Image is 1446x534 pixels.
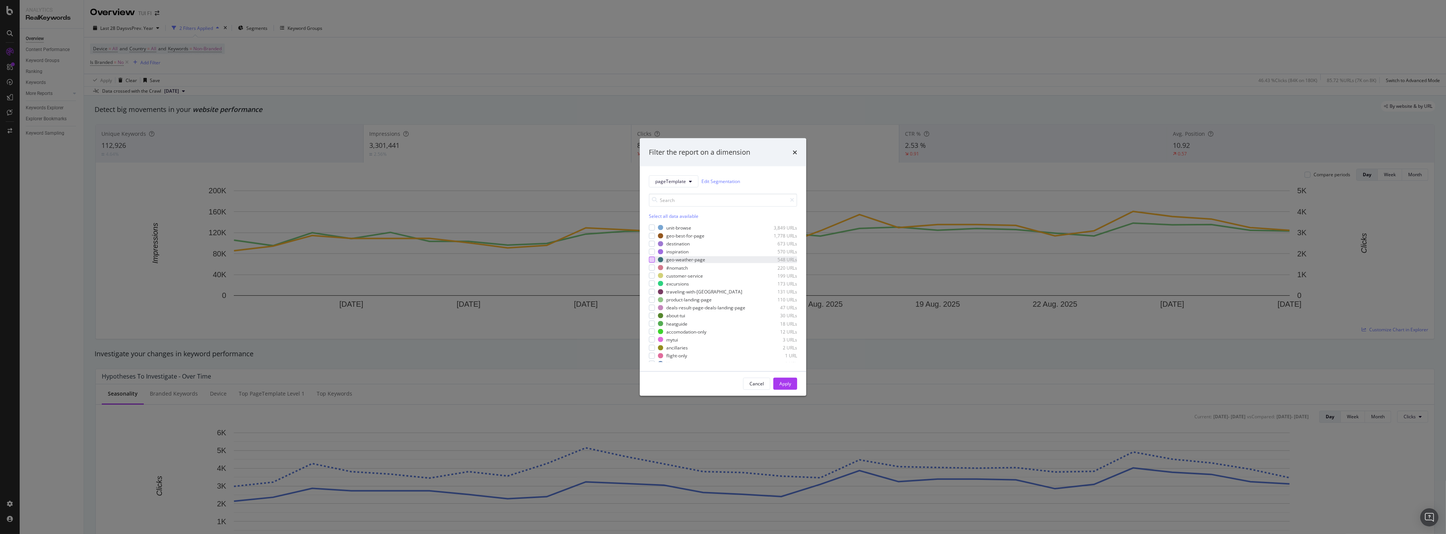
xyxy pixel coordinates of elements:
button: Cancel [743,377,770,390]
div: Open Intercom Messenger [1420,508,1438,526]
div: 1 URL [760,352,797,359]
div: 1,778 URLs [760,233,797,239]
div: inspiration [666,248,689,255]
div: excursions [666,280,689,287]
div: 18 URLs [760,320,797,327]
div: Apply [779,380,791,387]
div: geo-best-for-page [666,233,704,239]
div: flight-only [666,352,687,359]
div: 30 URLs [760,312,797,319]
div: 199 URLs [760,272,797,279]
div: times [793,147,797,157]
div: product-landing-page [666,296,712,303]
div: Select all data available [649,213,797,219]
div: modal [640,138,806,396]
div: customer-service [666,272,703,279]
div: accomodation-only [666,328,706,335]
div: 673 URLs [760,241,797,247]
div: geo-weather-page [666,256,705,263]
div: 220 URLs [760,264,797,271]
div: 12 URLs [760,328,797,335]
div: deals-result-page-deals-landing-page [666,304,745,311]
div: 3,849 URLs [760,224,797,231]
div: 3 URLs [760,336,797,343]
div: 1 URL [760,360,797,367]
div: mytui [666,336,678,343]
div: 110 URLs [760,296,797,303]
div: 548 URLs [760,256,797,263]
button: pageTemplate [649,175,698,187]
div: destination [666,241,690,247]
div: #nomatch [666,264,688,271]
div: 173 URLs [760,280,797,287]
div: Homepage [666,360,690,367]
div: Filter the report on a dimension [649,147,750,157]
div: Cancel [749,380,764,387]
div: unit-browse [666,224,691,231]
div: 570 URLs [760,248,797,255]
div: traveling-with-[GEOGRAPHIC_DATA] [666,289,742,295]
span: pageTemplate [655,178,686,185]
div: 131 URLs [760,289,797,295]
div: ancillaries [666,345,688,351]
div: 47 URLs [760,304,797,311]
a: Edit Segmentation [701,177,740,185]
div: 2 URLs [760,345,797,351]
input: Search [649,193,797,206]
button: Apply [773,377,797,390]
div: heatguide [666,320,687,327]
div: about-tui [666,312,685,319]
